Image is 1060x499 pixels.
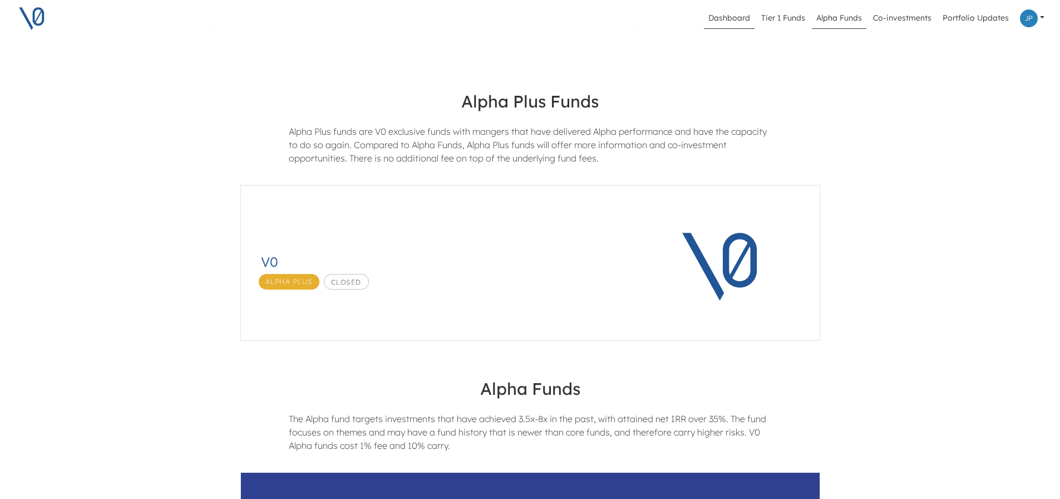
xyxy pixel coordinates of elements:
h3: V0 [261,254,618,270]
img: V0 [653,194,792,334]
img: V0 logo [18,4,46,32]
div: Alpha Plus funds are V0 exclusive funds with mangers that have delivered Alpha performance and ha... [280,125,780,174]
h4: Alpha Funds [231,370,830,408]
a: Co-investments [869,8,936,29]
a: Alpha Funds [812,8,866,29]
div: The Alpha fund targets investments that have achieved 3.5x-8x in the past, with attained net IRR ... [280,412,780,461]
a: Portfolio Updates [938,8,1013,29]
a: V0Alpha PlusClosedV0 [238,183,822,343]
a: Dashboard [704,8,755,29]
span: Alpha Plus [259,274,319,290]
h4: Alpha Plus Funds [231,82,830,120]
span: Closed [324,274,369,290]
img: Profile [1020,9,1038,27]
a: Tier 1 Funds [757,8,810,29]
